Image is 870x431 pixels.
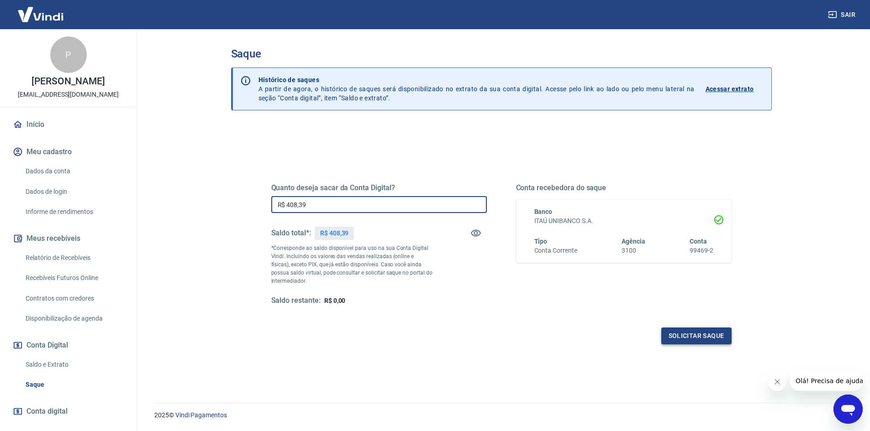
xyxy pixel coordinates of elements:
a: Dados da conta [22,162,126,181]
span: Tipo [534,238,548,245]
a: Relatório de Recebíveis [22,249,126,267]
a: Saldo e Extrato [22,355,126,374]
img: Vindi [11,0,70,28]
p: A partir de agora, o histórico de saques será disponibilizado no extrato da sua conta digital. Ac... [258,75,695,103]
button: Sair [826,6,859,23]
h6: 3100 [622,246,645,255]
span: Conta [690,238,707,245]
button: Solicitar saque [661,327,732,344]
span: Olá! Precisa de ajuda? [5,6,77,14]
a: Acessar extrato [706,75,764,103]
p: [PERSON_NAME] [32,77,105,86]
a: Saque [22,375,126,394]
button: Conta Digital [11,335,126,355]
iframe: Mensagem da empresa [790,371,863,391]
h6: ITAÚ UNIBANCO S.A. [534,216,713,226]
p: R$ 408,39 [320,228,349,238]
iframe: Botão para abrir a janela de mensagens [833,395,863,424]
div: P [50,36,87,73]
button: Meu cadastro [11,142,126,162]
a: Informe de rendimentos [22,203,126,221]
h6: 99469-2 [690,246,713,255]
a: Início [11,114,126,135]
p: Histórico de saques [258,75,695,84]
h6: Conta Corrente [534,246,577,255]
iframe: Fechar mensagem [768,373,786,391]
a: Vindi Pagamentos [175,411,227,419]
h5: Conta recebedora do saque [516,183,732,192]
span: Conta digital [26,405,68,418]
h5: Saldo restante: [271,296,321,306]
a: Disponibilização de agenda [22,309,126,328]
a: Dados de login [22,182,126,201]
a: Recebíveis Futuros Online [22,269,126,287]
a: Conta digital [11,401,126,421]
span: Agência [622,238,645,245]
h5: Quanto deseja sacar da Conta Digital? [271,183,487,192]
h3: Saque [231,47,772,60]
a: Contratos com credores [22,289,126,308]
p: [EMAIL_ADDRESS][DOMAIN_NAME] [18,90,119,99]
button: Meus recebíveis [11,228,126,249]
p: *Corresponde ao saldo disponível para uso na sua Conta Digital Vindi. Incluindo os valores das ve... [271,244,433,285]
p: 2025 © [154,410,848,420]
span: Banco [534,208,553,215]
p: Acessar extrato [706,84,754,93]
span: R$ 0,00 [324,297,346,304]
h5: Saldo total*: [271,228,311,238]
